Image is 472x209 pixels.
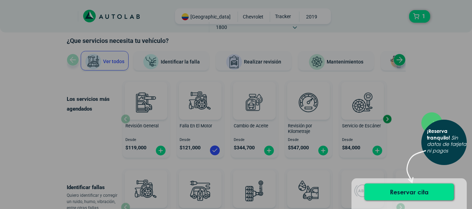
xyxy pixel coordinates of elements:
button: Reservar cita [364,184,454,200]
b: ¡Reserva tranquilo! [427,128,450,141]
span: × [433,117,437,127]
i: Sin datos de tarjeta ni pagos [427,134,466,154]
button: Close [427,112,443,132]
img: flecha.png [406,150,426,189]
